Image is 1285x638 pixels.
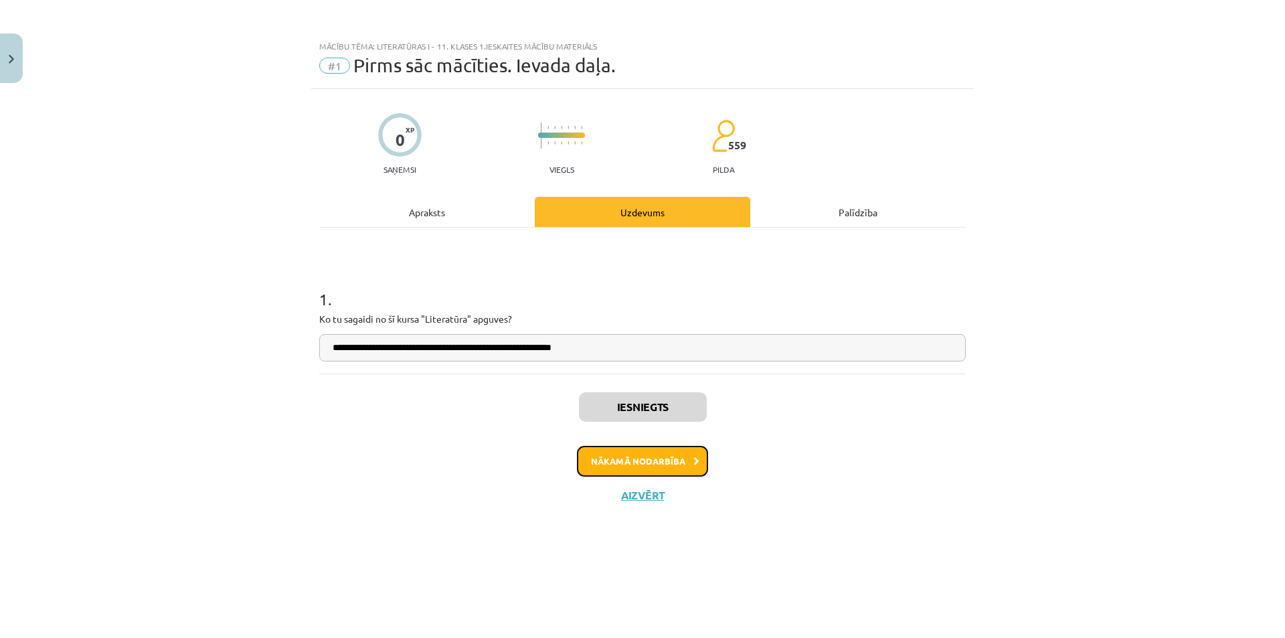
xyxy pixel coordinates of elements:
span: XP [406,126,414,133]
img: icon-short-line-57e1e144782c952c97e751825c79c345078a6d821885a25fce030b3d8c18986b.svg [561,126,562,129]
img: icon-close-lesson-0947bae3869378f0d4975bcd49f059093ad1ed9edebbc8119c70593378902aed.svg [9,55,14,64]
span: #1 [319,58,350,74]
button: Iesniegts [579,392,707,422]
img: icon-short-line-57e1e144782c952c97e751825c79c345078a6d821885a25fce030b3d8c18986b.svg [574,141,576,145]
img: icon-short-line-57e1e144782c952c97e751825c79c345078a6d821885a25fce030b3d8c18986b.svg [581,141,582,145]
p: Ko tu sagaidi no šī kursa "Literatūra" apguves? [319,312,966,326]
div: Apraksts [319,197,535,227]
p: pilda [713,165,734,174]
img: icon-short-line-57e1e144782c952c97e751825c79c345078a6d821885a25fce030b3d8c18986b.svg [561,141,562,145]
img: icon-long-line-d9ea69661e0d244f92f715978eff75569469978d946b2353a9bb055b3ed8787d.svg [541,123,542,149]
img: icon-short-line-57e1e144782c952c97e751825c79c345078a6d821885a25fce030b3d8c18986b.svg [554,126,555,129]
span: Pirms sāc mācīties. Ievada daļa. [353,54,616,76]
p: Saņemsi [378,165,422,174]
button: Nākamā nodarbība [577,446,708,477]
img: students-c634bb4e5e11cddfef0936a35e636f08e4e9abd3cc4e673bd6f9a4125e45ecb1.svg [711,119,735,153]
button: Aizvērt [617,489,668,502]
img: icon-short-line-57e1e144782c952c97e751825c79c345078a6d821885a25fce030b3d8c18986b.svg [547,126,549,129]
div: Mācību tēma: Literatūras i - 11. klases 1.ieskaites mācību materiāls [319,42,966,51]
div: Uzdevums [535,197,750,227]
div: Palīdzība [750,197,966,227]
img: icon-short-line-57e1e144782c952c97e751825c79c345078a6d821885a25fce030b3d8c18986b.svg [574,126,576,129]
span: 559 [728,139,746,151]
img: icon-short-line-57e1e144782c952c97e751825c79c345078a6d821885a25fce030b3d8c18986b.svg [568,141,569,145]
div: 0 [396,131,405,149]
img: icon-short-line-57e1e144782c952c97e751825c79c345078a6d821885a25fce030b3d8c18986b.svg [554,141,555,145]
h1: 1 . [319,266,966,308]
p: Viegls [549,165,574,174]
img: icon-short-line-57e1e144782c952c97e751825c79c345078a6d821885a25fce030b3d8c18986b.svg [581,126,582,129]
img: icon-short-line-57e1e144782c952c97e751825c79c345078a6d821885a25fce030b3d8c18986b.svg [547,141,549,145]
img: icon-short-line-57e1e144782c952c97e751825c79c345078a6d821885a25fce030b3d8c18986b.svg [568,126,569,129]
